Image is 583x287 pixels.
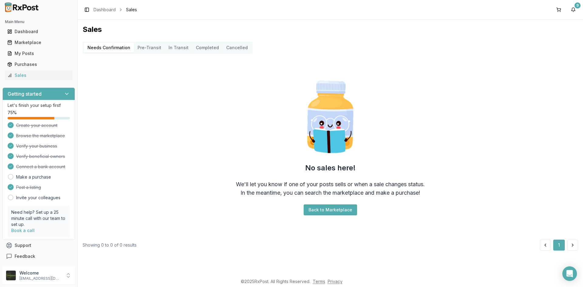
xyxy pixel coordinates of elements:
span: Connect a bank account [16,164,65,170]
button: Dashboard [2,27,75,36]
span: 75 % [8,110,17,116]
button: Feedback [2,251,75,262]
button: Support [2,240,75,251]
button: Marketplace [2,38,75,47]
h2: Main Menu [5,19,73,24]
button: Completed [192,43,223,53]
a: Dashboard [94,7,116,13]
nav: breadcrumb [94,7,137,13]
a: Sales [5,70,73,81]
button: Pre-Transit [134,43,165,53]
div: Sales [7,72,70,78]
span: Post a listing [16,184,41,190]
button: 1 [553,240,565,251]
span: Sales [126,7,137,13]
div: Purchases [7,61,70,67]
div: 9 [574,2,581,9]
a: Dashboard [5,26,73,37]
img: User avatar [6,271,16,280]
span: Feedback [15,253,35,259]
a: My Posts [5,48,73,59]
a: Make a purchase [16,174,51,180]
div: Open Intercom Messenger [562,266,577,281]
div: We'll let you know if one of your posts sells or when a sale changes status. [236,180,425,189]
a: Book a call [11,228,35,233]
a: Privacy [328,279,343,284]
button: Purchases [2,60,75,69]
a: Purchases [5,59,73,70]
button: In Transit [165,43,192,53]
img: RxPost Logo [2,2,41,12]
h3: Getting started [8,90,42,97]
p: Need help? Set up a 25 minute call with our team to set up. [11,209,66,227]
div: Marketplace [7,39,70,46]
div: Showing 0 to 0 of 0 results [83,242,137,248]
button: Cancelled [223,43,251,53]
p: Let's finish your setup first! [8,102,70,108]
button: Needs Confirmation [84,43,134,53]
button: Sales [2,70,75,80]
div: My Posts [7,50,70,56]
button: 9 [568,5,578,15]
h2: No sales here! [305,163,356,173]
button: My Posts [2,49,75,58]
h1: Sales [83,25,578,34]
a: Marketplace [5,37,73,48]
img: Smart Pill Bottle [291,78,369,156]
span: Create your account [16,122,57,128]
button: Back to Marketplace [304,204,357,215]
p: Welcome [19,270,62,276]
p: [EMAIL_ADDRESS][DOMAIN_NAME] [19,276,62,281]
a: Invite your colleagues [16,195,60,201]
div: In the meantime, you can search the marketplace and make a purchase! [240,189,420,197]
span: Browse the marketplace [16,133,65,139]
div: Dashboard [7,29,70,35]
span: Verify your business [16,143,57,149]
a: Terms [313,279,325,284]
span: Verify beneficial owners [16,153,65,159]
